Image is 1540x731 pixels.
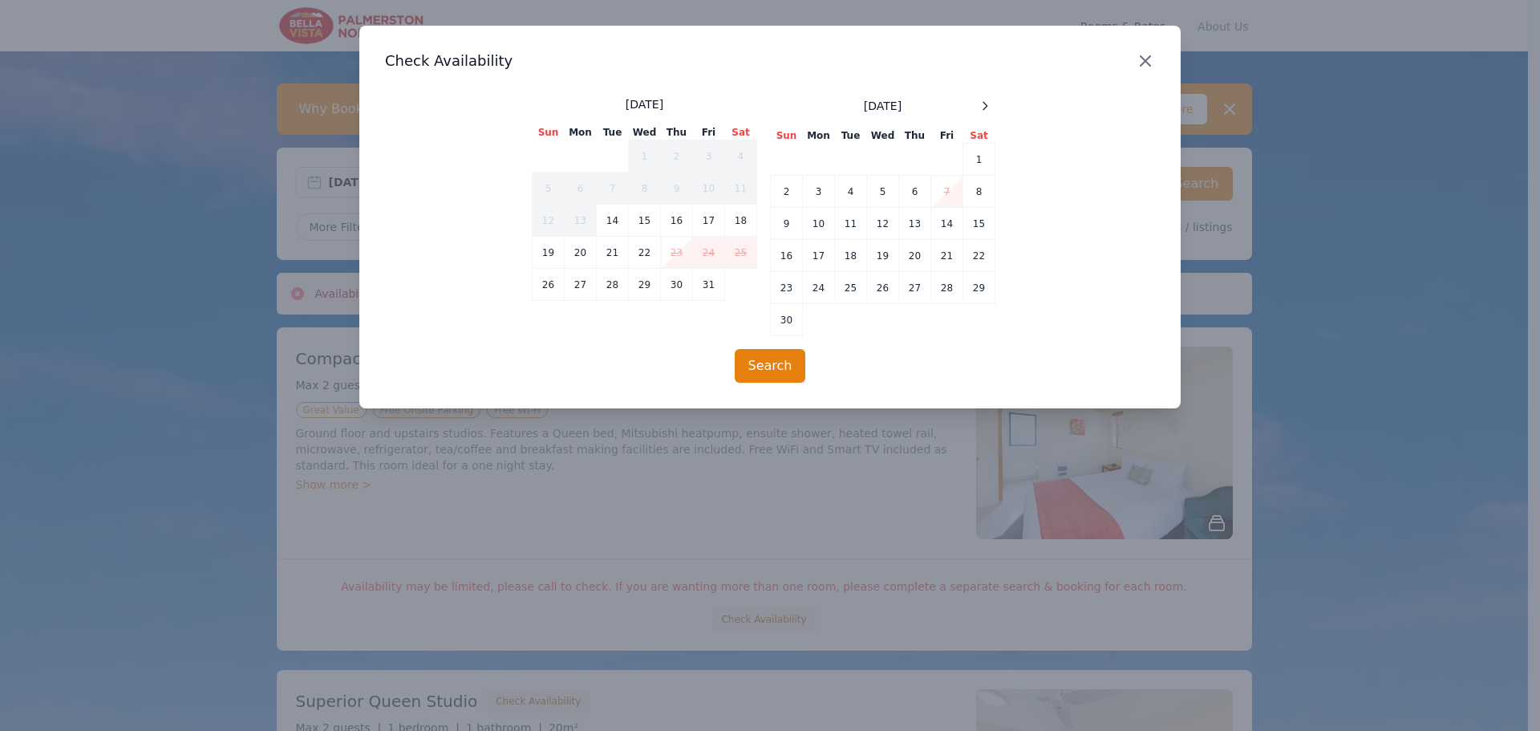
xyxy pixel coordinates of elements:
[963,240,995,272] td: 22
[835,240,867,272] td: 18
[725,205,757,237] td: 18
[626,96,663,112] span: [DATE]
[963,128,995,144] th: Sat
[899,208,931,240] td: 13
[835,128,867,144] th: Tue
[899,176,931,208] td: 6
[835,272,867,304] td: 25
[533,125,565,140] th: Sun
[693,173,725,205] td: 10
[771,128,803,144] th: Sun
[693,140,725,173] td: 3
[661,205,693,237] td: 16
[899,272,931,304] td: 27
[803,176,835,208] td: 3
[629,205,661,237] td: 15
[565,237,597,269] td: 20
[963,144,995,176] td: 1
[931,176,963,208] td: 7
[931,240,963,272] td: 21
[867,240,899,272] td: 19
[597,205,629,237] td: 14
[693,205,725,237] td: 17
[725,237,757,269] td: 25
[661,140,693,173] td: 2
[629,237,661,269] td: 22
[735,349,806,383] button: Search
[931,208,963,240] td: 14
[661,173,693,205] td: 9
[533,237,565,269] td: 19
[693,237,725,269] td: 24
[629,173,661,205] td: 8
[565,125,597,140] th: Mon
[963,208,995,240] td: 15
[803,240,835,272] td: 17
[565,205,597,237] td: 13
[565,173,597,205] td: 6
[803,128,835,144] th: Mon
[661,125,693,140] th: Thu
[629,269,661,301] td: 29
[771,304,803,336] td: 30
[931,128,963,144] th: Fri
[725,125,757,140] th: Sat
[963,176,995,208] td: 8
[693,125,725,140] th: Fri
[835,176,867,208] td: 4
[693,269,725,301] td: 31
[931,272,963,304] td: 28
[597,125,629,140] th: Tue
[803,272,835,304] td: 24
[864,98,902,114] span: [DATE]
[867,208,899,240] td: 12
[597,173,629,205] td: 7
[771,272,803,304] td: 23
[771,208,803,240] td: 9
[867,272,899,304] td: 26
[597,269,629,301] td: 28
[661,237,693,269] td: 23
[597,237,629,269] td: 21
[725,173,757,205] td: 11
[771,240,803,272] td: 16
[835,208,867,240] td: 11
[661,269,693,301] td: 30
[533,173,565,205] td: 5
[725,140,757,173] td: 4
[867,176,899,208] td: 5
[803,208,835,240] td: 10
[899,128,931,144] th: Thu
[867,128,899,144] th: Wed
[533,269,565,301] td: 26
[771,176,803,208] td: 2
[385,51,1155,71] h3: Check Availability
[899,240,931,272] td: 20
[629,140,661,173] td: 1
[629,125,661,140] th: Wed
[963,272,995,304] td: 29
[533,205,565,237] td: 12
[565,269,597,301] td: 27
